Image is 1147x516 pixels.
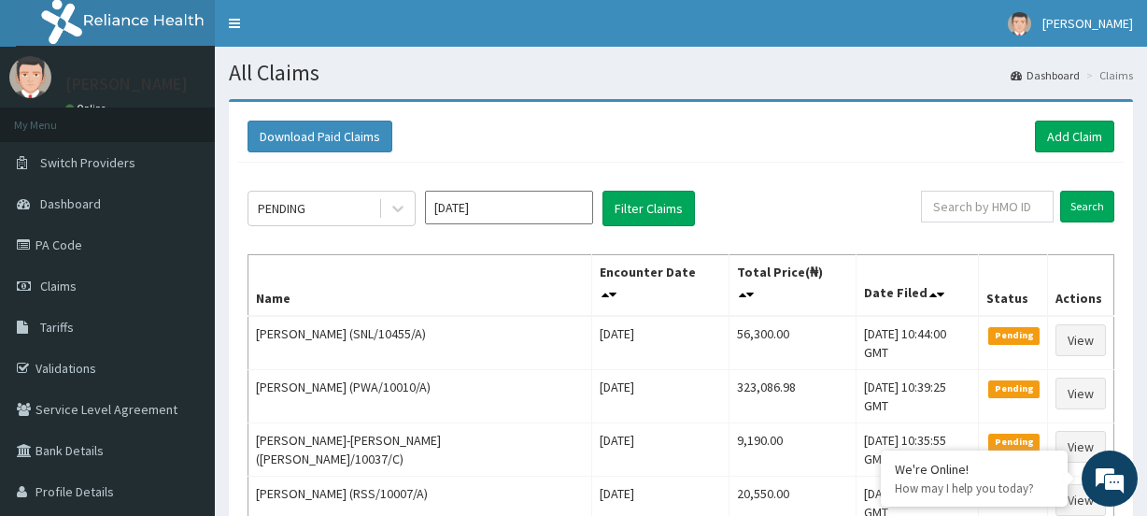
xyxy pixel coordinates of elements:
button: Download Paid Claims [248,121,392,152]
td: [DATE] 10:44:00 GMT [857,316,979,370]
td: 56,300.00 [729,316,857,370]
td: [DATE] [591,370,729,423]
th: Date Filed [857,255,979,317]
th: Total Price(₦) [729,255,857,317]
th: Encounter Date [591,255,729,317]
td: [PERSON_NAME] (SNL/10455/A) [248,316,592,370]
span: Pending [988,434,1040,451]
span: Pending [988,327,1040,344]
a: View [1055,378,1106,409]
span: Claims [40,278,77,294]
img: User Image [9,56,51,98]
span: Pending [988,380,1040,397]
td: 323,086.98 [729,370,857,423]
a: View [1055,484,1106,516]
h1: All Claims [229,61,1133,85]
span: Dashboard [40,195,101,212]
a: View [1055,431,1106,463]
td: [DATE] [591,423,729,477]
input: Search [1060,191,1114,222]
td: [PERSON_NAME]-[PERSON_NAME] ([PERSON_NAME]/10037/C) [248,423,592,477]
a: Add Claim [1035,121,1114,152]
button: Filter Claims [602,191,695,226]
td: [DATE] 10:39:25 GMT [857,370,979,423]
td: 9,190.00 [729,423,857,477]
span: Tariffs [40,319,74,336]
a: Dashboard [1011,67,1080,83]
th: Actions [1047,255,1113,317]
a: Online [65,102,110,115]
input: Search by HMO ID [921,191,1054,222]
th: Status [979,255,1048,317]
th: Name [248,255,592,317]
p: How may I help you today? [895,480,1054,496]
input: Select Month and Year [425,191,593,224]
span: Switch Providers [40,154,135,171]
div: PENDING [258,199,305,218]
a: View [1055,324,1106,356]
td: [DATE] [591,316,729,370]
span: [PERSON_NAME] [1042,15,1133,32]
td: [DATE] 10:35:55 GMT [857,423,979,477]
td: [PERSON_NAME] (PWA/10010/A) [248,370,592,423]
p: [PERSON_NAME] [65,76,188,93]
img: User Image [1008,12,1031,36]
li: Claims [1082,67,1133,83]
div: We're Online! [895,461,1054,478]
